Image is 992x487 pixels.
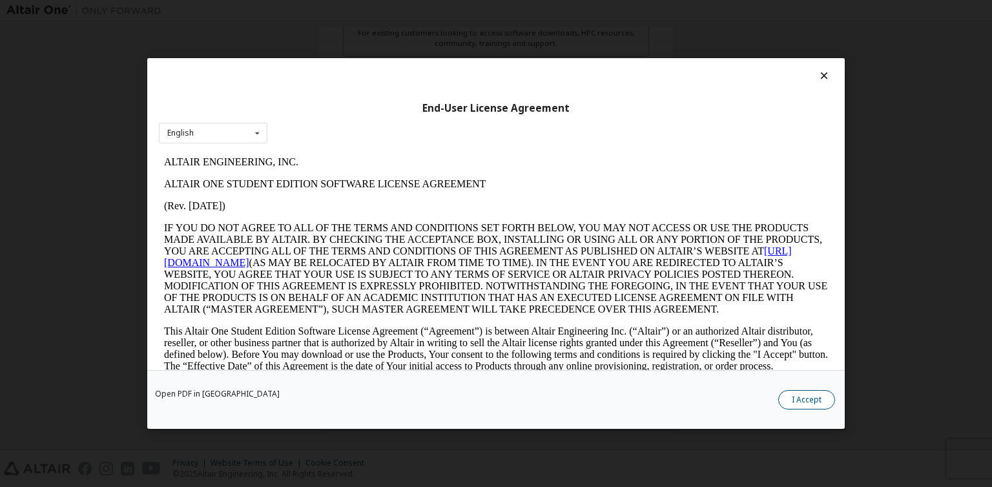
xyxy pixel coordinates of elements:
a: Open PDF in [GEOGRAPHIC_DATA] [155,390,280,398]
p: ALTAIR ENGINEERING, INC. [5,5,669,17]
div: End-User License Agreement [159,102,833,115]
p: (Rev. [DATE]) [5,49,669,61]
button: I Accept [778,390,835,409]
a: [URL][DOMAIN_NAME] [5,94,633,117]
p: This Altair One Student Edition Software License Agreement (“Agreement”) is between Altair Engine... [5,174,669,221]
div: English [167,129,194,137]
p: IF YOU DO NOT AGREE TO ALL OF THE TERMS AND CONDITIONS SET FORTH BELOW, YOU MAY NOT ACCESS OR USE... [5,71,669,164]
p: ALTAIR ONE STUDENT EDITION SOFTWARE LICENSE AGREEMENT [5,27,669,39]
